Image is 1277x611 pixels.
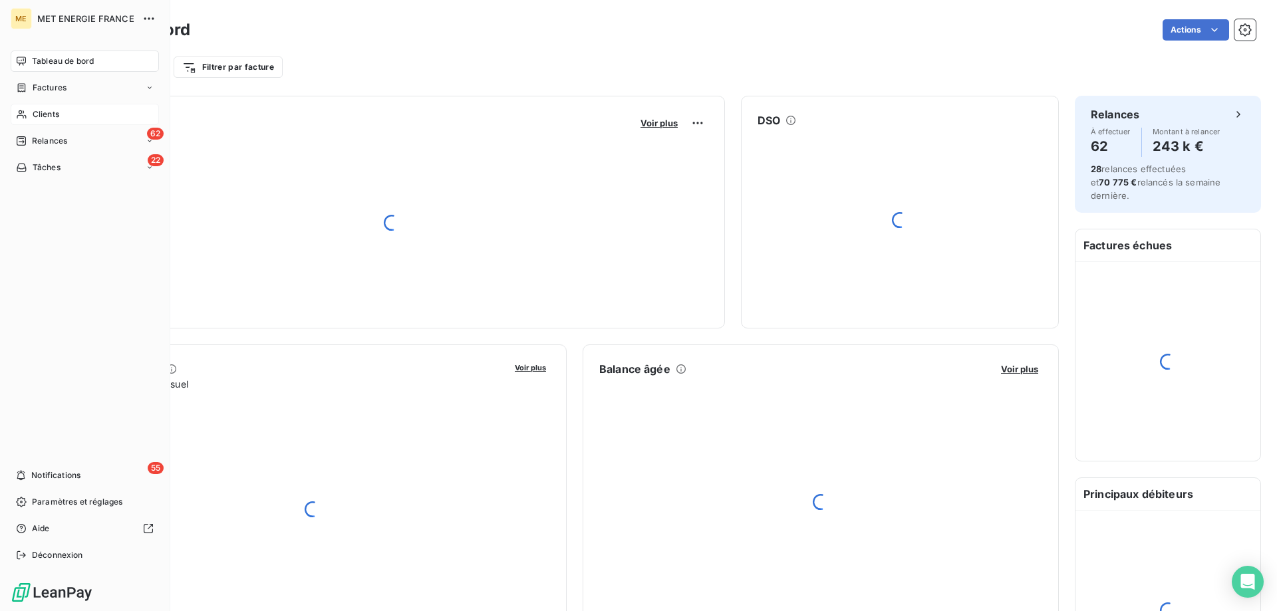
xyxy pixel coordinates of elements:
h6: Balance âgée [599,361,670,377]
a: Tableau de bord [11,51,159,72]
h4: 243 k € [1153,136,1220,157]
img: Logo LeanPay [11,582,93,603]
span: Clients [33,108,59,120]
h6: Factures échues [1075,229,1260,261]
span: Chiffre d'affaires mensuel [75,377,505,391]
span: Déconnexion [32,549,83,561]
h6: Relances [1091,106,1139,122]
a: Aide [11,518,159,539]
span: Voir plus [1001,364,1038,374]
span: Paramètres et réglages [32,496,122,508]
span: À effectuer [1091,128,1131,136]
span: Voir plus [640,118,678,128]
span: 28 [1091,164,1101,174]
button: Voir plus [997,363,1042,375]
span: Relances [32,135,67,147]
h4: 62 [1091,136,1131,157]
span: MET ENERGIE FRANCE [37,13,134,24]
div: Open Intercom Messenger [1232,566,1264,598]
a: 62Relances [11,130,159,152]
button: Voir plus [637,117,682,129]
span: Factures [33,82,67,94]
span: 22 [148,154,164,166]
span: Notifications [31,469,80,481]
span: Tableau de bord [32,55,94,67]
button: Filtrer par facture [174,57,283,78]
div: ME [11,8,32,29]
button: Actions [1163,19,1229,41]
button: Voir plus [511,361,550,373]
span: relances effectuées et relancés la semaine dernière. [1091,164,1220,201]
span: Aide [32,523,50,535]
span: Tâches [33,162,61,174]
span: 62 [147,128,164,140]
span: 55 [148,462,164,474]
span: 70 775 € [1099,177,1137,187]
h6: Principaux débiteurs [1075,478,1260,510]
a: Clients [11,104,159,125]
a: Factures [11,77,159,98]
h6: DSO [758,112,780,128]
span: Montant à relancer [1153,128,1220,136]
a: Paramètres et réglages [11,491,159,513]
a: 22Tâches [11,157,159,178]
span: Voir plus [515,363,546,372]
